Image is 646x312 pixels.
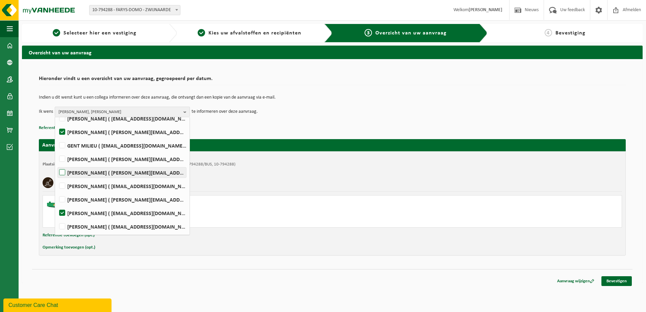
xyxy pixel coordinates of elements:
[192,107,258,117] p: te informeren over deze aanvraag.
[39,95,626,100] p: Indien u dit wenst kunt u een collega informeren over deze aanvraag, die ontvangt dan een kopie v...
[58,181,186,191] label: [PERSON_NAME] ( [EMAIL_ADDRESS][DOMAIN_NAME] )
[43,162,72,166] strong: Plaatsingsadres:
[58,140,186,151] label: GENT MILIEU ( [EMAIL_ADDRESS][DOMAIN_NAME] )
[43,231,95,240] button: Referentie toevoegen (opt.)
[601,276,632,286] a: Bevestigen
[3,297,113,312] iframe: chat widget
[73,210,359,215] div: Ophalen en plaatsen lege container
[180,29,319,37] a: 2Kies uw afvalstoffen en recipiënten
[58,127,186,137] label: [PERSON_NAME] ( [PERSON_NAME][EMAIL_ADDRESS][DOMAIN_NAME] )
[39,76,626,85] h2: Hieronder vindt u een overzicht van uw aanvraag, gegroepeerd per datum.
[208,30,301,36] span: Kies uw afvalstoffen en recipiënten
[58,107,181,117] span: [PERSON_NAME], [PERSON_NAME]
[73,218,359,224] div: Aantal: 2
[90,5,180,15] span: 10-794288 - FARYS-DOMO - ZWIJNAARDE
[46,199,67,209] img: HK-XC-10-GN-00.png
[58,154,186,164] label: [PERSON_NAME] ( [PERSON_NAME][EMAIL_ADDRESS][DOMAIN_NAME] )
[53,29,60,36] span: 1
[469,7,502,12] strong: [PERSON_NAME]
[545,29,552,36] span: 4
[552,276,599,286] a: Aanvraag wijzigen
[375,30,447,36] span: Overzicht van uw aanvraag
[42,142,93,148] strong: Aanvraag voor [DATE]
[39,107,53,117] p: Ik wens
[58,222,186,232] label: [PERSON_NAME] ( [EMAIL_ADDRESS][DOMAIN_NAME] )
[22,46,643,59] h2: Overzicht van uw aanvraag
[25,29,164,37] a: 1Selecteer hier een vestiging
[58,167,186,178] label: [PERSON_NAME] ( [PERSON_NAME][EMAIL_ADDRESS][DOMAIN_NAME] )
[58,208,186,218] label: [PERSON_NAME] ( [EMAIL_ADDRESS][DOMAIN_NAME] )
[198,29,205,36] span: 2
[58,113,186,124] label: [PERSON_NAME] ( [EMAIL_ADDRESS][DOMAIN_NAME] )
[365,29,372,36] span: 3
[43,243,95,252] button: Opmerking toevoegen (opt.)
[64,30,136,36] span: Selecteer hier een vestiging
[58,194,186,205] label: [PERSON_NAME] ( [PERSON_NAME][EMAIL_ADDRESS][DOMAIN_NAME] )
[39,124,91,132] button: Referentie toevoegen (opt.)
[55,107,190,117] button: [PERSON_NAME], [PERSON_NAME]
[555,30,586,36] span: Bevestiging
